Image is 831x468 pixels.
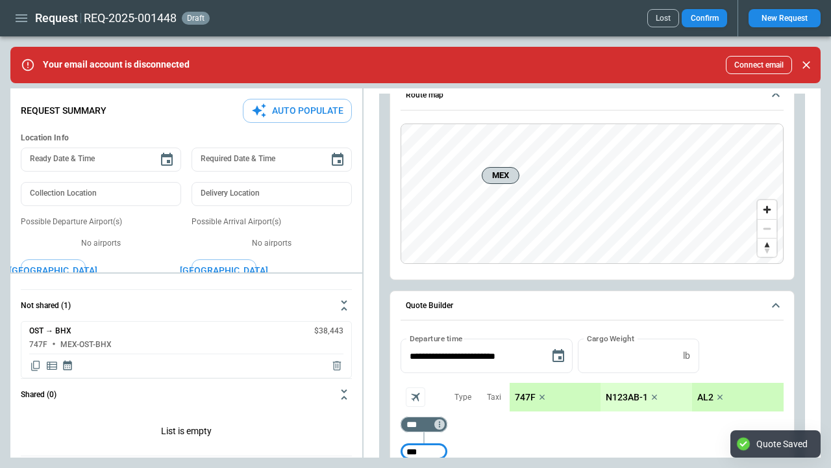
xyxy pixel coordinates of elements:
[21,302,71,310] h6: Not shared (1)
[29,341,47,349] h6: 747F
[325,147,351,173] button: Choose date
[21,379,352,410] button: Shared (0)
[21,216,181,227] p: Possible Departure Airport(s)
[406,387,425,407] span: Aircraft selection
[749,9,821,27] button: New Request
[84,10,177,26] h2: REQ-2025-001448
[21,133,352,143] h6: Location Info
[758,200,776,219] button: Zoom in
[515,392,536,403] p: 747F
[454,392,471,403] p: Type
[330,359,343,372] span: Delete quote
[45,359,58,372] span: Display detailed quote content
[683,350,690,361] p: lb
[60,341,112,349] h6: MEX-OST-BHX
[606,392,648,403] p: N123AB-1
[797,56,815,74] button: Close
[726,56,792,74] button: Connect email
[21,410,352,456] div: Not shared (1)
[154,147,180,173] button: Choose date
[62,359,73,372] span: Display quote schedule
[545,343,571,369] button: Choose date, selected date is Aug 20, 2025
[797,51,815,79] div: dismiss
[406,91,443,99] h6: Route map
[401,339,784,466] div: Quote Builder
[29,359,42,372] span: Copy quote content
[401,444,447,460] div: Too short
[43,59,190,70] p: Your email account is disconnected
[587,333,634,344] label: Cargo Weight
[21,391,56,399] h6: Shared (0)
[314,327,343,335] h6: $38,443
[21,105,106,116] p: Request Summary
[487,392,501,403] p: Taxi
[401,124,783,263] canvas: Map
[401,81,784,110] button: Route map
[401,417,447,432] div: Too short
[192,238,352,249] p: No airports
[21,290,352,321] button: Not shared (1)
[682,9,727,27] button: Confirm
[401,123,784,264] div: Route map
[243,99,352,123] button: Auto Populate
[35,10,78,26] h1: Request
[21,238,181,249] p: No airports
[184,14,207,23] span: draft
[192,216,352,227] p: Possible Arrival Airport(s)
[401,291,784,321] button: Quote Builder
[758,219,776,238] button: Zoom out
[192,259,256,282] button: [GEOGRAPHIC_DATA]
[29,327,71,335] h6: OST → BHX
[756,438,808,450] div: Quote Saved
[410,333,463,344] label: Departure time
[758,238,776,257] button: Reset bearing to north
[647,9,679,27] button: Lost
[488,169,514,182] span: MEX
[510,383,784,411] div: scrollable content
[406,302,453,310] h6: Quote Builder
[697,392,713,403] p: AL2
[21,410,352,456] p: List is empty
[21,259,86,282] button: [GEOGRAPHIC_DATA]
[21,321,352,378] div: Not shared (1)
